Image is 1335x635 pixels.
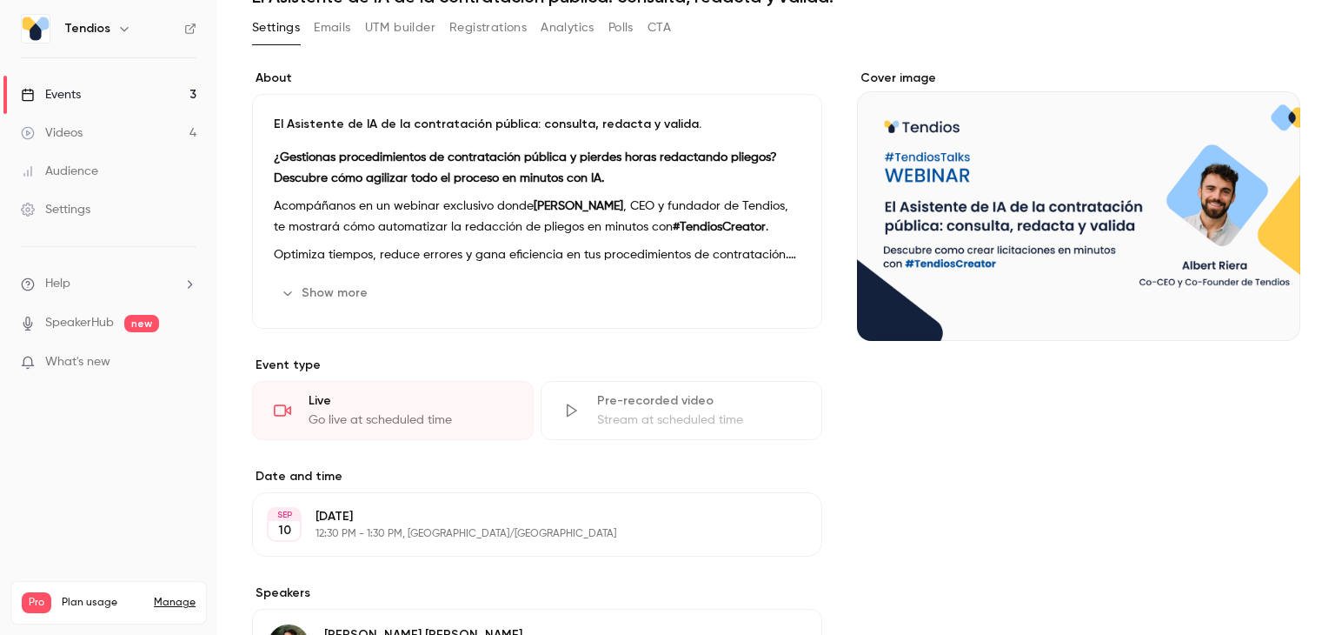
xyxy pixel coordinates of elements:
label: Speakers [252,585,822,602]
p: 12:30 PM - 1:30 PM, [GEOGRAPHIC_DATA]/[GEOGRAPHIC_DATA] [315,527,730,541]
div: Pre-recorded video [597,392,800,410]
span: Help [45,275,70,293]
label: Cover image [857,70,1300,87]
p: Optimiza tiempos, reduce errores y gana eficiencia en tus procedimientos de contratación. [274,244,800,265]
div: LiveGo live at scheduled time [252,381,534,440]
div: SEP [269,509,300,521]
li: help-dropdown-opener [21,275,196,293]
button: Analytics [541,14,594,42]
div: Settings [21,201,90,218]
div: Audience [21,163,98,180]
div: Pre-recorded videoStream at scheduled time [541,381,822,440]
p: Event type [252,357,822,374]
a: SpeakerHub [45,314,114,332]
div: Live [309,392,512,410]
p: Acompáñanos en un webinar exclusivo donde , CEO y fundador de Tendios, te mostrará cómo automatiz... [274,196,800,237]
div: Stream at scheduled time [597,411,800,429]
strong: [PERSON_NAME] [534,200,623,212]
span: Pro [22,592,51,613]
strong: #TendiosCreator [673,221,766,233]
span: Plan usage [62,596,143,610]
img: Tendios [22,15,50,43]
span: new [124,315,159,332]
label: Date and time [252,468,822,485]
div: Events [21,86,81,104]
button: Registrations [449,14,527,42]
label: About [252,70,822,87]
p: 10 [278,522,291,539]
iframe: Noticeable Trigger [176,355,196,371]
div: Videos [21,124,83,142]
button: CTA [648,14,671,42]
button: Emails [314,14,350,42]
button: Show more [274,279,378,307]
p: [DATE] [315,508,730,525]
button: Settings [252,14,300,42]
h6: Tendios [64,20,110,37]
section: Cover image [857,70,1300,341]
a: Manage [154,596,196,610]
button: Polls [608,14,634,42]
span: What's new [45,353,110,371]
p: El Asistente de IA de la contratación pública: consulta, redacta y valida. [274,116,800,133]
button: UTM builder [365,14,435,42]
strong: ¿Gestionas procedimientos de contratación pública y pierdes horas redactando pliegos? Descubre có... [274,151,777,184]
div: Go live at scheduled time [309,411,512,429]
